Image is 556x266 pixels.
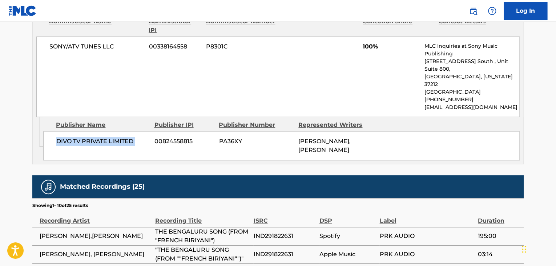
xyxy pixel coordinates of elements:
span: "THE BENGALURU SONG (FROM ""FRENCH BIRIYANI"")" [155,246,250,263]
span: THE BENGALURU SONG (FROM "FRENCH BIRIYANI") [155,227,250,245]
img: MLC Logo [9,5,37,16]
span: IND291822631 [253,232,315,240]
p: Showing 1 - 10 of 25 results [32,202,88,209]
p: [STREET_ADDRESS] South , Unit Suite 800, [424,58,519,73]
div: Contact Details [439,17,509,35]
img: help [488,7,496,15]
div: Help [485,4,499,18]
div: Administrator Name [49,17,143,35]
div: Publisher Number [219,121,293,129]
p: [PHONE_NUMBER] [424,96,519,103]
div: Publisher Name [56,121,149,129]
p: [GEOGRAPHIC_DATA] [424,88,519,96]
span: 00824558815 [154,137,213,146]
span: 00338164558 [149,42,201,51]
span: [PERSON_NAME], [PERSON_NAME] [298,138,351,153]
div: Administrator IPI [149,17,200,35]
span: IND291822631 [253,250,315,259]
iframe: Chat Widget [520,231,556,266]
span: PRK AUDIO [379,232,474,240]
div: Collection Share [363,17,433,35]
span: 195:00 [478,232,520,240]
span: 03:14 [478,250,520,259]
span: PRK AUDIO [379,250,474,259]
div: Recording Artist [40,209,152,225]
span: 100% [363,42,419,51]
div: Publisher IPI [154,121,213,129]
div: Label [379,209,474,225]
div: Represented Writers [298,121,372,129]
a: Log In [504,2,547,20]
span: P8301C [206,42,277,51]
div: ISRC [253,209,315,225]
img: search [469,7,478,15]
div: Duration [478,209,520,225]
span: DIVO TV PRIVATE LIMITED [56,137,149,146]
p: MLC Inquiries at Sony Music Publishing [424,42,519,58]
span: Apple Music [319,250,376,259]
a: Public Search [466,4,480,18]
div: DSP [319,209,376,225]
div: Administrator Number [206,17,276,35]
p: [EMAIL_ADDRESS][DOMAIN_NAME] [424,103,519,111]
span: [PERSON_NAME],[PERSON_NAME] [40,232,152,240]
h5: Matched Recordings (25) [60,183,145,191]
span: SONY/ATV TUNES LLC [49,42,144,51]
div: Drag [522,238,526,260]
img: Matched Recordings [44,183,53,191]
p: [GEOGRAPHIC_DATA], [US_STATE] 37212 [424,73,519,88]
span: [PERSON_NAME], [PERSON_NAME] [40,250,152,259]
span: Spotify [319,232,376,240]
span: PA36XY [219,137,293,146]
div: Recording Title [155,209,250,225]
